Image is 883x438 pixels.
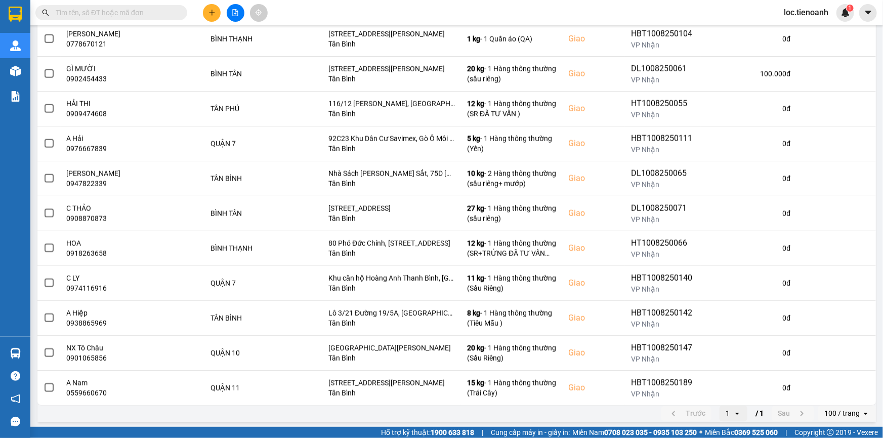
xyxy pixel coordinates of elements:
[726,409,730,419] div: 1
[467,238,556,258] div: - 1 Hàng thông thường (SR+TRỨNG ĐÃ TƯ VẤN CSVC)
[755,408,764,420] span: / 1
[631,354,695,364] div: VP Nhận
[841,8,850,17] img: icon-new-feature
[631,237,695,249] div: HT1008250066
[467,343,556,363] div: - 1 Hàng thông thường (Sầu Riêng)
[211,278,316,288] div: QUẬN 7
[67,203,199,213] div: C THẢO
[467,65,484,73] span: 20 kg
[776,6,836,19] span: loc.tienoanh
[631,40,695,50] div: VP Nhận
[631,307,695,319] div: HBT1008250142
[67,283,199,293] div: 0974116916
[467,99,556,119] div: - 1 Hàng thông thường (SR ĐÃ TƯ VẤN )
[227,4,244,22] button: file-add
[42,9,49,16] span: search
[467,135,480,143] span: 5 kg
[734,428,778,436] strong: 0369 525 060
[328,134,455,144] div: 92C23 Khu Dân Cư Savimex, Gò Ô Môi Chợ [GEOGRAPHIC_DATA] [GEOGRAPHIC_DATA] 7
[707,383,790,393] div: 0 đ
[772,406,814,421] button: next page. current page 1 / 1
[328,144,455,154] div: Tân Bình
[467,169,484,178] span: 10 kg
[9,7,22,22] img: logo-vxr
[67,99,199,109] div: HẢI THI
[67,308,199,318] div: A Hiệp
[67,144,199,154] div: 0976667839
[328,273,455,283] div: Khu căn hộ Hoàng Anh Thanh Bình, [GEOGRAPHIC_DATA], [GEOGRAPHIC_DATA], [GEOGRAPHIC_DATA], [GEOGRA...
[467,134,556,154] div: - 1 Hàng thông thường (Yến)
[467,273,556,293] div: - 1 Hàng thông thường (Sầu Riêng)
[568,103,619,115] div: Giao
[631,342,695,354] div: HBT1008250147
[707,313,790,323] div: 0 đ
[631,377,695,389] div: HBT1008250189
[707,34,790,44] div: 0 đ
[11,417,20,426] span: message
[328,388,455,398] div: Tân Bình
[467,378,556,398] div: - 1 Hàng thông thường (Trái Cây)
[211,383,316,393] div: QUẬN 11
[467,100,484,108] span: 12 kg
[707,69,790,79] div: 100.000 đ
[67,64,199,74] div: GÌ MƯỜI
[568,347,619,359] div: Giao
[707,173,790,184] div: 0 đ
[10,348,21,359] img: warehouse-icon
[631,284,695,294] div: VP Nhận
[631,214,695,225] div: VP Nhận
[11,394,20,404] span: notification
[328,29,455,39] div: [STREET_ADDRESS][PERSON_NAME]
[328,378,455,388] div: [STREET_ADDRESS][PERSON_NAME]
[733,410,741,418] svg: open
[67,378,199,388] div: A Nam
[707,104,790,114] div: 0 đ
[631,145,695,155] div: VP Nhận
[467,239,484,247] span: 12 kg
[707,243,790,253] div: 0 đ
[67,248,199,258] div: 0918263658
[631,75,695,85] div: VP Nhận
[568,172,619,185] div: Giao
[328,109,455,119] div: Tân Bình
[568,242,619,254] div: Giao
[467,64,556,84] div: - 1 Hàng thông thường (sầu riêng)
[10,91,21,102] img: solution-icon
[328,318,455,328] div: Tân Bình
[467,309,480,317] span: 8 kg
[67,134,199,144] div: A Hải
[705,427,778,438] span: Miền Bắc
[824,409,860,419] div: 100 / trang
[208,9,216,16] span: plus
[631,389,695,399] div: VP Nhận
[467,203,556,224] div: - 1 Hàng thông thường (sầu riêng)
[328,238,455,248] div: 80 Phó Đức Chính, [STREET_ADDRESS]
[661,406,711,421] button: previous page. current page 1 / 1
[467,204,484,212] span: 27 kg
[67,29,199,39] div: [PERSON_NAME]
[67,353,199,363] div: 0901065856
[827,429,834,436] span: copyright
[568,312,619,324] div: Giao
[328,74,455,84] div: Tân Bình
[431,428,474,436] strong: 1900 633 818
[67,318,199,328] div: 0938865969
[859,4,877,22] button: caret-down
[67,273,199,283] div: C LY
[707,139,790,149] div: 0 đ
[211,69,316,79] div: BÌNH TÂN
[211,313,316,323] div: TÂN BÌNH
[467,168,556,189] div: - 2 Hàng thông thường (sầu riêng+ mướp)
[467,34,556,44] div: - 1 Quần áo (QA)
[211,243,316,253] div: BÌNH THẠNH
[467,274,484,282] span: 11 kg
[211,104,316,114] div: TÂN PHÚ
[707,278,790,288] div: 0 đ
[631,110,695,120] div: VP Nhận
[211,34,316,44] div: BÌNH THẠNH
[707,348,790,358] div: 0 đ
[232,9,239,16] span: file-add
[631,98,695,110] div: HT1008250055
[255,9,262,16] span: aim
[328,283,455,293] div: Tân Bình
